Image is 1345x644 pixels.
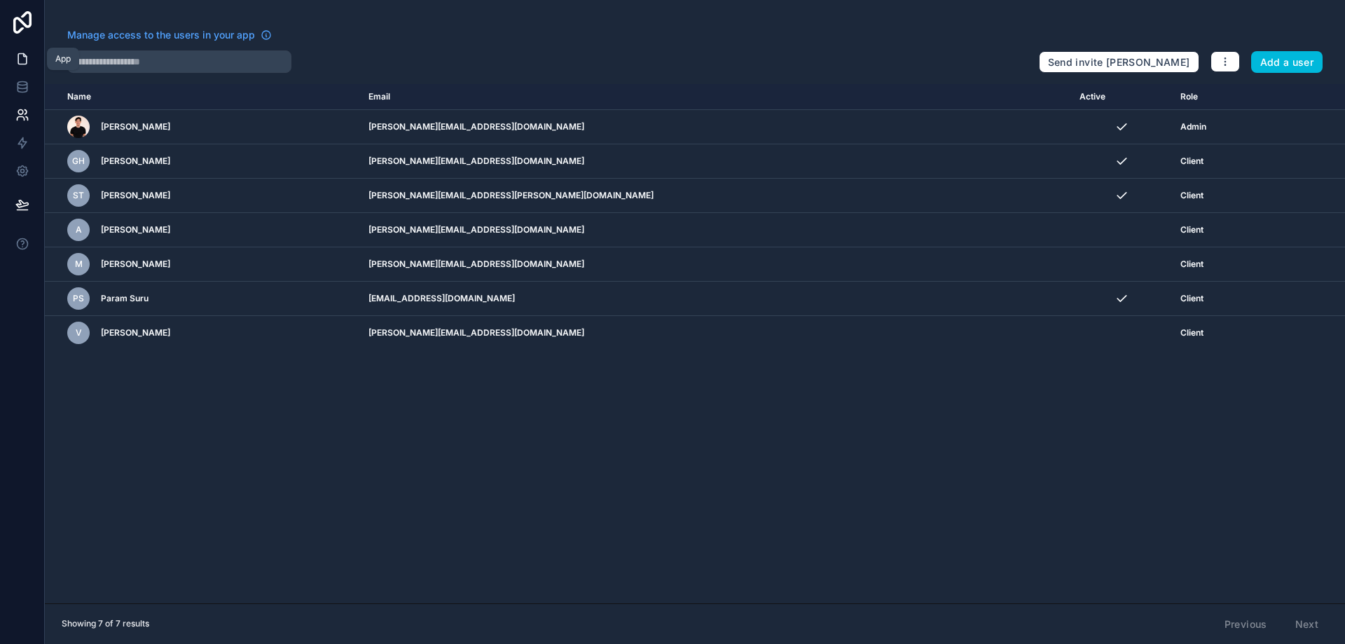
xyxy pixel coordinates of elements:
[101,224,170,235] span: [PERSON_NAME]
[73,293,84,304] span: PS
[101,190,170,201] span: [PERSON_NAME]
[360,282,1071,316] td: [EMAIL_ADDRESS][DOMAIN_NAME]
[360,316,1071,350] td: [PERSON_NAME][EMAIL_ADDRESS][DOMAIN_NAME]
[101,156,170,167] span: [PERSON_NAME]
[67,28,272,42] a: Manage access to the users in your app
[1180,156,1203,167] span: Client
[1039,51,1199,74] button: Send invite [PERSON_NAME]
[72,156,85,167] span: GH
[360,84,1071,110] th: Email
[360,247,1071,282] td: [PERSON_NAME][EMAIL_ADDRESS][DOMAIN_NAME]
[360,213,1071,247] td: [PERSON_NAME][EMAIL_ADDRESS][DOMAIN_NAME]
[1180,293,1203,304] span: Client
[1180,121,1206,132] span: Admin
[101,327,170,338] span: [PERSON_NAME]
[360,110,1071,144] td: [PERSON_NAME][EMAIL_ADDRESS][DOMAIN_NAME]
[1180,327,1203,338] span: Client
[76,327,82,338] span: V
[1180,259,1203,270] span: Client
[101,259,170,270] span: [PERSON_NAME]
[1180,190,1203,201] span: Client
[101,121,170,132] span: [PERSON_NAME]
[360,179,1071,213] td: [PERSON_NAME][EMAIL_ADDRESS][PERSON_NAME][DOMAIN_NAME]
[55,53,71,64] div: App
[67,28,255,42] span: Manage access to the users in your app
[62,618,149,629] span: Showing 7 of 7 results
[360,144,1071,179] td: [PERSON_NAME][EMAIL_ADDRESS][DOMAIN_NAME]
[101,293,149,304] span: Param Suru
[75,259,83,270] span: M
[76,224,82,235] span: A
[1180,224,1203,235] span: Client
[1172,84,1273,110] th: Role
[73,190,84,201] span: ST
[45,84,1345,603] div: scrollable content
[1251,51,1323,74] button: Add a user
[45,84,360,110] th: Name
[1071,84,1172,110] th: Active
